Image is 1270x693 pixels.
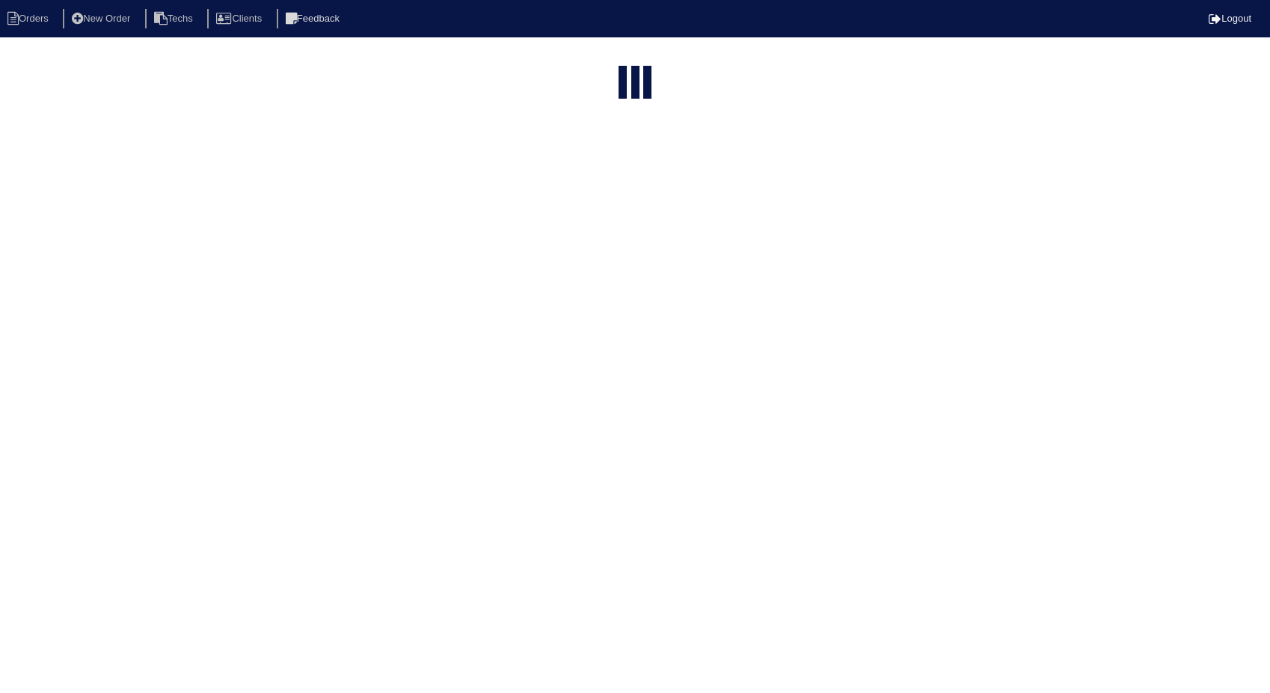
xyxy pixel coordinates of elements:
a: Techs [145,13,205,24]
li: New Order [63,9,142,29]
a: Logout [1209,13,1251,24]
li: Clients [207,9,274,29]
div: loading... [631,66,639,102]
li: Feedback [277,9,352,29]
li: Techs [145,9,205,29]
a: New Order [63,13,142,24]
a: Clients [207,13,274,24]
